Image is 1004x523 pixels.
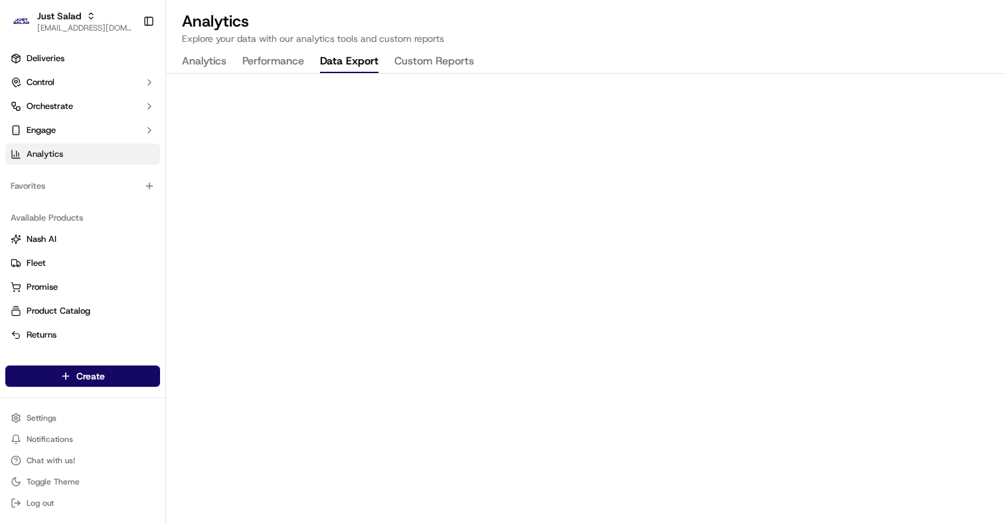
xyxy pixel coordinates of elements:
div: 💻 [112,262,123,273]
button: Control [5,72,160,93]
a: Powered byPylon [94,293,161,304]
a: Returns [11,329,155,341]
span: Deliveries [27,52,64,64]
button: Engage [5,120,160,141]
button: Nash AI [5,229,160,250]
button: Custom Reports [394,51,474,73]
span: Pylon [132,294,161,304]
button: Chat with us! [5,451,160,470]
span: API Documentation [126,261,213,274]
button: Notifications [5,430,160,449]
span: Returns [27,329,56,341]
span: Notifications [27,434,73,445]
button: Settings [5,409,160,427]
button: Promise [5,276,160,298]
button: Just Salad [37,9,81,23]
span: Engage [27,124,56,136]
button: Create [5,366,160,387]
h2: Analytics [182,11,988,32]
span: Log out [27,498,54,508]
span: Product Catalog [27,305,90,317]
button: Start new chat [226,131,242,147]
span: Control [27,76,54,88]
span: • [179,206,183,217]
img: Just Salad [11,16,32,27]
a: Analytics [5,144,160,165]
a: Deliveries [5,48,160,69]
a: Product Catalog [11,305,155,317]
span: [DATE] [186,206,213,217]
span: Settings [27,413,56,423]
button: Just SaladJust Salad[EMAIL_ADDRESS][DOMAIN_NAME] [5,5,137,37]
iframe: Data Export [166,74,1004,523]
a: Promise [11,281,155,293]
span: Knowledge Base [27,261,102,274]
span: Analytics [27,148,63,160]
p: Explore your data with our analytics tools and custom reports [182,32,988,45]
a: Fleet [11,257,155,269]
button: Orchestrate [5,96,160,117]
button: [EMAIL_ADDRESS][DOMAIN_NAME] [37,23,132,33]
a: 📗Knowledge Base [8,256,107,280]
span: Nash AI [27,233,56,245]
button: Toggle Theme [5,472,160,491]
span: [PERSON_NAME] [PERSON_NAME] [41,206,176,217]
span: Promise [27,281,58,293]
div: Past conversations [13,173,89,183]
button: Returns [5,324,160,346]
a: 💻API Documentation [107,256,218,280]
div: Available Products [5,207,160,229]
button: Analytics [182,51,226,73]
span: Fleet [27,257,46,269]
button: Fleet [5,253,160,274]
div: Favorites [5,175,160,197]
button: Performance [242,51,304,73]
button: Log out [5,494,160,512]
button: See all [206,170,242,186]
div: 📗 [13,262,24,273]
span: Chat with us! [27,455,75,466]
span: Create [76,369,105,383]
img: 1736555255976-a54dd68f-1ca7-489b-9aae-adbdc363a1c4 [27,207,37,217]
img: Joana Marie Avellanoza [13,193,35,215]
a: Nash AI [11,233,155,245]
button: Data Export [320,51,378,73]
span: Toggle Theme [27,476,80,487]
span: Orchestrate [27,100,73,112]
button: Product Catalog [5,300,160,322]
